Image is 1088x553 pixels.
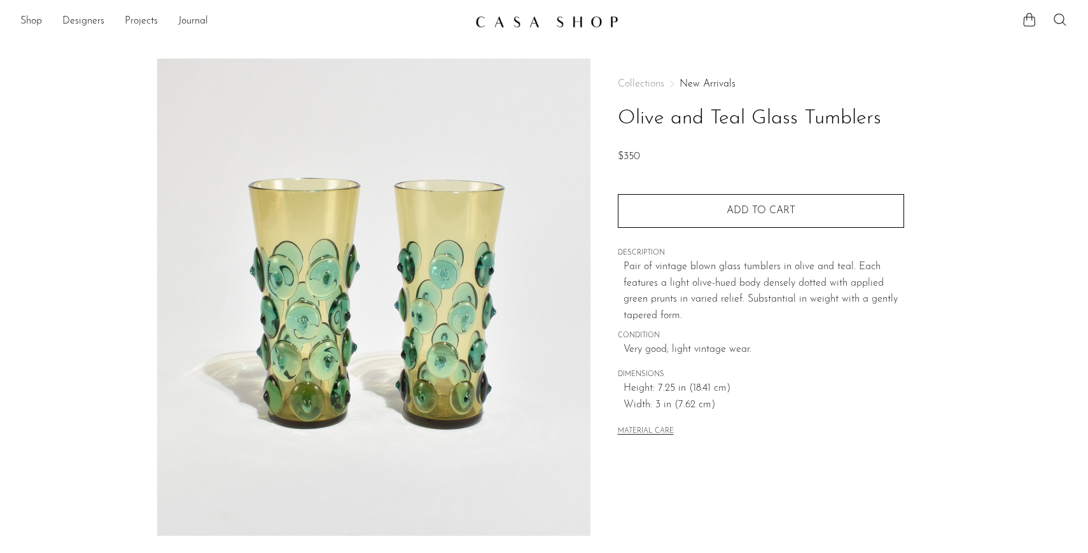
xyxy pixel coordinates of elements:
[20,13,42,30] a: Shop
[618,427,674,437] button: MATERIAL CARE
[618,151,640,162] span: $350
[178,13,208,30] a: Journal
[618,248,904,259] span: DESCRIPTION
[624,381,904,397] span: Height: 7.25 in (18.41 cm)
[125,13,158,30] a: Projects
[62,13,104,30] a: Designers
[727,206,795,216] span: Add to cart
[20,11,465,32] ul: NEW HEADER MENU
[624,259,904,324] p: Pair of vintage blown glass tumblers in olive and teal. Each features a light olive-hued body den...
[624,342,904,358] span: Very good; light vintage wear.
[618,330,904,342] span: CONDITION
[157,59,590,536] img: Olive and Teal Glass Tumblers
[618,79,664,89] span: Collections
[680,79,736,89] a: New Arrivals
[618,194,904,227] button: Add to cart
[624,397,904,414] span: Width: 3 in (7.62 cm)
[618,79,904,89] nav: Breadcrumbs
[618,102,904,135] h1: Olive and Teal Glass Tumblers
[618,369,904,381] span: DIMENSIONS
[20,11,465,32] nav: Desktop navigation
